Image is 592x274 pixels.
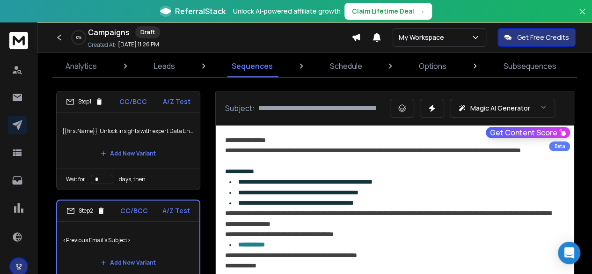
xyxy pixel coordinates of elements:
button: Close banner [576,6,588,28]
p: Leads [154,60,175,72]
div: Step 2 [66,207,105,215]
p: [DATE] 11:26 PM [118,41,159,48]
div: Step 1 [66,97,103,106]
a: Analytics [60,55,102,77]
p: <Previous Email's Subject> [63,227,194,253]
button: Claim Lifetime Deal→ [344,3,432,20]
a: Sequences [226,55,278,77]
a: Schedule [324,55,368,77]
p: My Workspace [399,33,448,42]
p: Analytics [66,60,97,72]
p: Wait for [66,176,85,183]
p: Subject: [225,103,255,114]
p: Created At: [88,41,116,49]
div: Open Intercom Messenger [558,242,580,264]
p: Subsequences [504,60,556,72]
button: Magic AI Generator [450,99,555,118]
a: Options [413,55,452,77]
span: → [418,7,424,16]
p: A/Z Test [163,97,190,106]
button: Get Free Credits [497,28,576,47]
p: Unlock AI-powered affiliate growth [233,7,341,16]
p: CC/BCC [120,206,148,215]
h1: Campaigns [88,27,130,38]
a: Subsequences [498,55,562,77]
div: Draft [135,26,160,38]
a: Leads [148,55,181,77]
p: Sequences [232,60,273,72]
p: 0 % [76,35,81,40]
button: Add New Variant [93,253,163,272]
li: Step1CC/BCCA/Z Test{{firstName}}, Unlock insights with expert Data Engineering Services!Add New V... [56,91,200,190]
p: days, then [119,176,146,183]
p: Magic AI Generator [470,104,530,113]
p: {{firstName}}, Unlock insights with expert Data Engineering Services! [62,118,194,144]
div: Beta [549,141,570,151]
button: Add New Variant [93,144,163,163]
span: ReferralStack [175,6,226,17]
p: Schedule [330,60,362,72]
p: CC/BCC [119,97,147,106]
p: Get Free Credits [517,33,569,42]
p: A/Z Test [162,206,190,215]
button: Get Content Score [486,127,570,138]
p: Options [419,60,446,72]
